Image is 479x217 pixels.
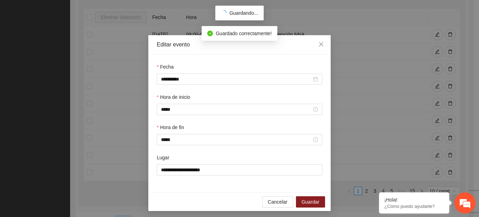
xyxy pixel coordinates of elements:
span: Guardar [302,198,319,206]
span: Guardando... [229,10,258,16]
button: Guardar [296,196,325,208]
label: Lugar [157,154,169,161]
div: Chatee con nosotros ahora [36,36,118,45]
input: Hora de fin [161,136,312,143]
span: Cancelar [268,198,288,206]
span: close [318,42,324,47]
input: Hora de inicio [161,106,312,113]
div: ¡Hola! [384,197,444,203]
div: Editar evento [157,41,322,49]
span: loading [221,10,227,16]
input: Fecha [161,75,312,83]
span: check-circle [207,31,213,36]
input: Lugar [157,164,322,175]
span: Estamos en línea. [41,69,97,140]
textarea: Escriba su mensaje y pulse “Intro” [4,143,134,168]
div: Minimizar ventana de chat en vivo [115,4,132,20]
label: Fecha [157,63,174,71]
p: ¿Cómo puedo ayudarte? [384,204,444,209]
button: Close [312,35,331,54]
label: Hora de inicio [157,93,190,101]
label: Hora de fin [157,123,184,131]
span: Guardado correctamente! [216,31,272,36]
button: Cancelar [262,196,293,208]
